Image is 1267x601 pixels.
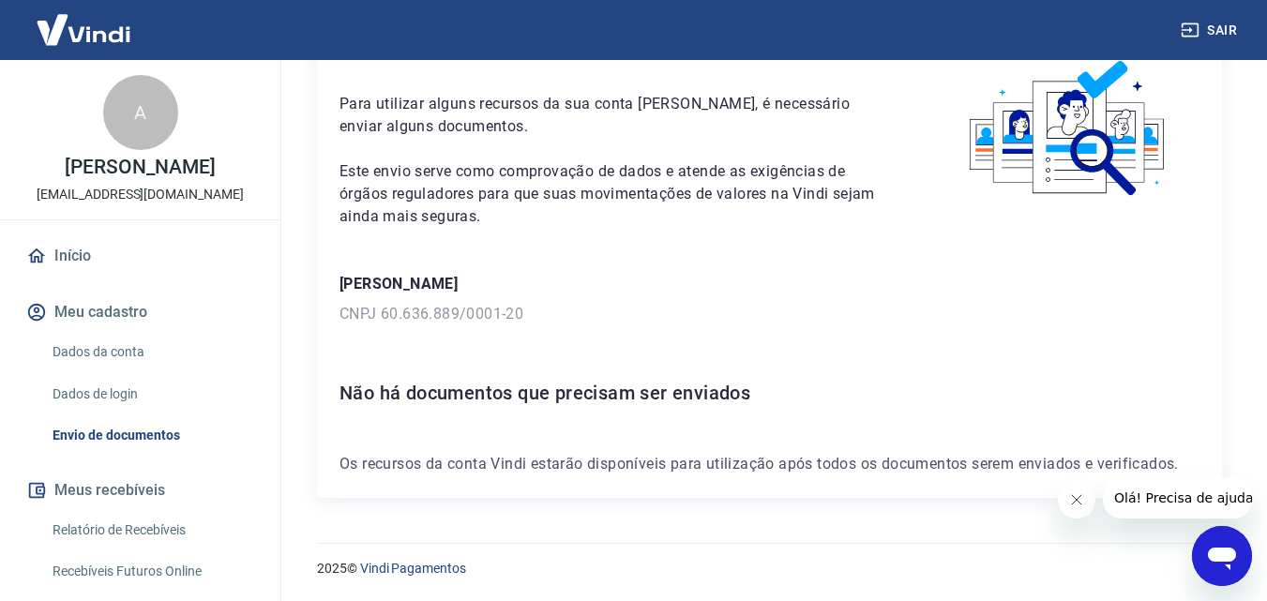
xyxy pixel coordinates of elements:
span: Olá! Precisa de ajuda? [11,13,158,28]
p: Este envio serve como comprovação de dados e atende as exigências de órgãos reguladores para que ... [339,160,893,228]
button: Meus recebíveis [23,470,258,511]
button: Sair [1177,13,1244,48]
iframe: Botão para abrir a janela de mensagens [1192,526,1252,586]
img: waiting_documents.41d9841a9773e5fdf392cede4d13b617.svg [938,55,1199,203]
p: [EMAIL_ADDRESS][DOMAIN_NAME] [37,185,244,204]
a: Relatório de Recebíveis [45,511,258,549]
p: Os recursos da conta Vindi estarão disponíveis para utilização após todos os documentos serem env... [339,453,1199,475]
h6: Não há documentos que precisam ser enviados [339,378,1199,408]
a: Dados de login [45,375,258,413]
a: Envio de documentos [45,416,258,455]
a: Recebíveis Futuros Online [45,552,258,591]
a: Vindi Pagamentos [360,561,466,576]
div: A [103,75,178,150]
p: Para utilizar alguns recursos da sua conta [PERSON_NAME], é necessário enviar alguns documentos. [339,93,893,138]
p: [PERSON_NAME] [65,158,215,177]
button: Meu cadastro [23,292,258,333]
p: CNPJ 60.636.889/0001-20 [339,303,1199,325]
p: [PERSON_NAME] [339,273,1199,295]
img: Vindi [23,1,144,58]
a: Início [23,235,258,277]
iframe: Fechar mensagem [1058,481,1095,518]
p: 2025 © [317,559,1222,578]
iframe: Mensagem da empresa [1103,477,1252,518]
a: Dados da conta [45,333,258,371]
